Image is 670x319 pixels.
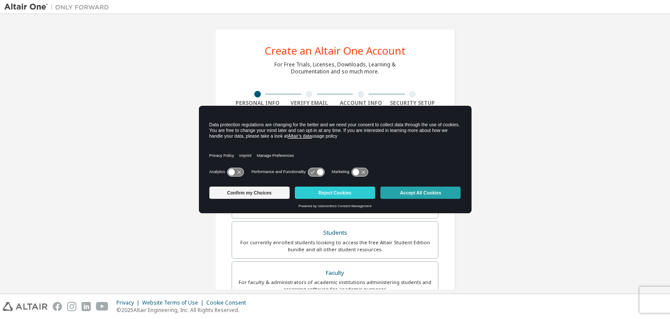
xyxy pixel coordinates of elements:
[3,302,48,311] img: altair_logo.svg
[82,302,91,311] img: linkedin.svg
[67,302,76,311] img: instagram.svg
[237,279,433,293] div: For faculty & administrators of academic institutions administering students and accessing softwa...
[284,100,335,107] div: Verify Email
[274,61,396,75] div: For Free Trials, Licenses, Downloads, Learning & Documentation and so much more.
[116,299,142,306] div: Privacy
[265,45,406,56] div: Create an Altair One Account
[335,100,387,107] div: Account Info
[237,227,433,239] div: Students
[237,239,433,253] div: For currently enrolled students looking to access the free Altair Student Edition bundle and all ...
[237,267,433,279] div: Faculty
[116,306,251,314] p: © 2025 Altair Engineering, Inc. All Rights Reserved.
[96,302,109,311] img: youtube.svg
[387,100,439,107] div: Security Setup
[206,299,251,306] div: Cookie Consent
[53,302,62,311] img: facebook.svg
[4,3,113,11] img: Altair One
[232,100,284,107] div: Personal Info
[142,299,206,306] div: Website Terms of Use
